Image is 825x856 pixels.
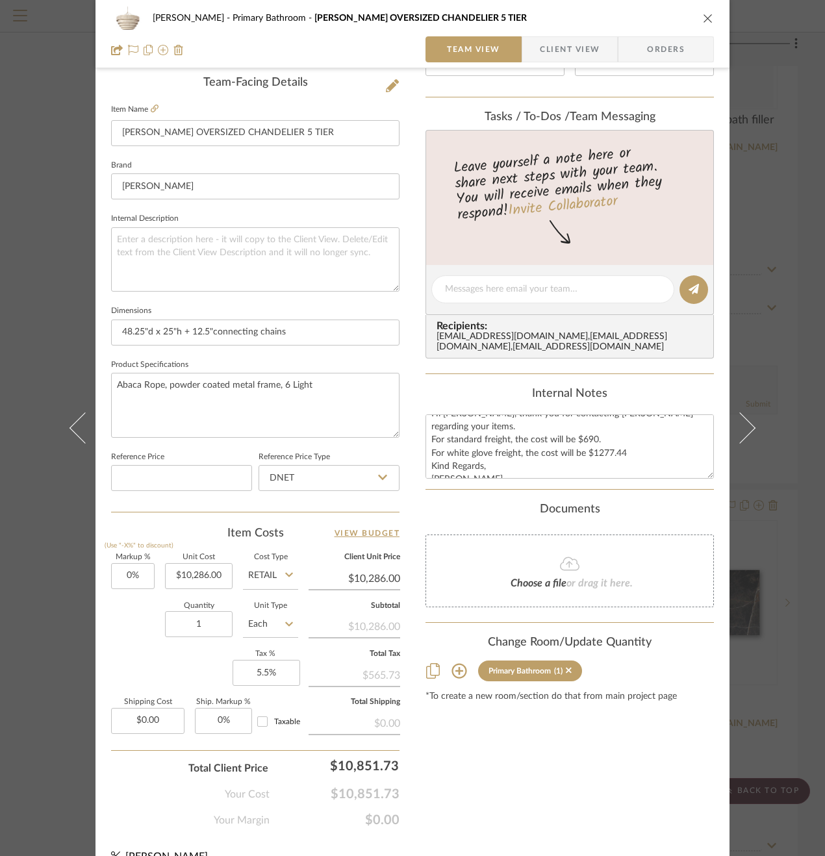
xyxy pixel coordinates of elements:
label: Internal Description [111,216,179,222]
label: Reference Price [111,454,164,460]
label: Dimensions [111,308,151,314]
span: Team View [447,36,500,62]
div: Leave yourself a note here or share next steps with your team. You will receive emails when they ... [424,139,716,226]
div: $565.73 [309,662,400,686]
div: Team-Facing Details [111,76,400,90]
label: Markup % [111,554,155,560]
label: Tax % [233,651,298,657]
span: Total Client Price [188,761,268,776]
label: Shipping Cost [111,699,184,705]
div: $10,851.73 [275,753,405,779]
span: [PERSON_NAME] [153,14,233,23]
span: [PERSON_NAME] OVERSIZED CHANDELIER 5 TIER [314,14,527,23]
span: Recipients: [437,320,708,332]
button: close [702,12,714,24]
label: Quantity [165,603,233,609]
label: Client Unit Price [309,554,400,560]
span: or drag it here. [566,578,633,588]
input: Enter Item Name [111,120,400,146]
label: Brand [111,162,132,169]
span: Primary Bathroom [233,14,314,23]
span: Taxable [274,718,300,725]
span: Choose a file [511,578,566,588]
span: Tasks / To-Dos / [485,111,570,123]
img: Remove from project [173,45,184,55]
img: 2a6440be-a017-4be0-affd-977874cd1758_48x40.jpg [111,5,142,31]
span: Your Cost [225,787,270,802]
div: *To create a new room/section do that from main project page [425,692,714,702]
div: Documents [425,503,714,517]
label: Unit Type [243,603,298,609]
div: team Messaging [425,110,714,125]
span: $10,851.73 [270,787,400,802]
div: (1) [554,666,563,675]
label: Subtotal [309,603,400,609]
a: View Budget [335,525,400,541]
label: Product Specifications [111,362,188,368]
div: $10,286.00 [309,614,400,637]
label: Unit Cost [165,554,233,560]
label: Total Shipping [309,699,400,705]
div: Primary Bathroom [489,666,551,675]
span: Client View [540,36,600,62]
span: $0.00 [270,812,400,828]
label: Reference Price Type [259,454,330,460]
a: Invite Collaborator [507,190,618,223]
label: Ship. Markup % [195,699,252,705]
div: [EMAIL_ADDRESS][DOMAIN_NAME] , [EMAIL_ADDRESS][DOMAIN_NAME] , [EMAIL_ADDRESS][DOMAIN_NAME] [437,332,708,353]
div: Change Room/Update Quantity [425,636,714,650]
label: Total Tax [309,651,400,657]
label: Cost Type [243,554,298,560]
div: $0.00 [309,711,400,734]
span: Orders [633,36,699,62]
span: Your Margin [214,812,270,828]
label: Item Name [111,104,159,115]
div: Internal Notes [425,387,714,401]
input: Enter Brand [111,173,400,199]
div: Item Costs [111,525,400,541]
input: Enter the dimensions of this item [111,320,400,346]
